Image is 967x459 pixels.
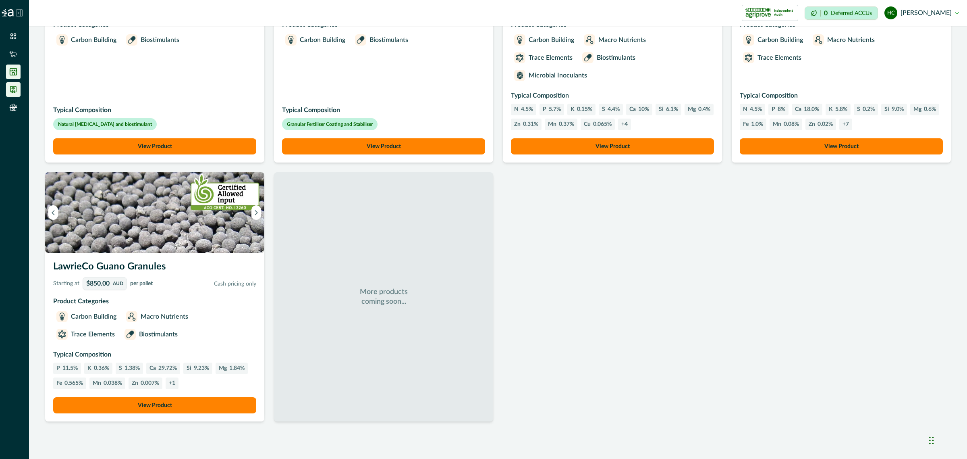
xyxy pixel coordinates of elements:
p: Typical Composition [53,105,256,115]
img: Carbon Building [745,36,753,44]
p: Zn [132,379,138,388]
img: Carbon Building [58,36,66,44]
p: More products coming soon... [359,287,408,307]
p: Si [659,105,664,114]
p: 9.0% [892,105,904,114]
p: K [829,105,833,114]
p: Carbon Building [71,35,116,45]
p: 5.7% [549,105,561,114]
p: 0.565% [64,379,83,388]
p: Mg [688,105,696,114]
p: 0.37% [559,120,574,129]
button: harrison chapman[PERSON_NAME] [884,3,959,23]
p: + 1 [169,379,175,388]
p: Si [187,364,191,373]
button: View Product [282,138,485,154]
p: Typical Composition [282,105,485,115]
div: Drag [929,428,934,453]
p: Typical Composition [740,91,943,100]
p: 0.31% [523,120,538,129]
img: Carbon Building [287,36,295,44]
p: Starting at [53,280,79,288]
button: certification logoIndependent Audit [742,5,798,21]
img: Trace Elements [516,54,524,62]
p: + 7 [842,120,849,129]
p: 0.08% [784,120,799,129]
img: Carbon Building [516,36,524,44]
p: Ca [149,364,156,373]
p: S [119,364,122,373]
p: 6.1% [666,105,678,114]
p: Natural [MEDICAL_DATA] and biostimulant [58,121,152,128]
p: Biostimulants [369,35,408,45]
p: AUD [113,281,123,286]
p: 0.038% [104,379,122,388]
p: N [743,105,747,114]
img: Macro Nutrients [814,36,822,44]
p: Macro Nutrients [598,35,646,45]
p: 29.72% [158,364,177,373]
img: Biostimulants [126,330,134,338]
p: Mn [773,120,781,129]
p: Deferred ACCUs [831,10,872,16]
p: Typical Composition [53,350,256,359]
p: Biostimulants [139,330,178,339]
p: Carbon Building [300,35,345,45]
img: Biostimulants [128,36,136,44]
p: Mg [913,105,921,114]
button: Next image [251,205,261,220]
p: + 4 [621,120,628,129]
img: Microbial Inoculants [516,71,524,79]
p: Zn [809,120,815,129]
img: Trace Elements [745,54,753,62]
img: certification logo [745,6,771,19]
p: Fe [743,120,749,129]
p: $850.00 [86,280,110,287]
p: 0 [824,10,828,17]
p: 5.8% [835,105,847,114]
a: View Product [53,138,256,154]
p: 4.4% [608,105,620,114]
p: 1.38% [125,364,140,373]
img: Logo [2,9,14,17]
button: View Product [53,397,256,413]
h3: LawrieCo Guano Granules [53,259,256,277]
p: 0.4% [698,105,710,114]
p: 11.5% [62,364,78,373]
button: View Product [740,138,943,154]
p: Product Categories [53,296,256,306]
img: Trace Elements [58,330,66,338]
p: 0.007% [141,379,159,388]
img: Carbon Building [58,313,66,321]
p: 0.2% [863,105,875,114]
p: Trace Elements [71,330,115,339]
p: Mn [93,379,101,388]
p: K [87,364,91,373]
p: Ca [795,105,801,114]
p: 0.6% [924,105,936,114]
p: K [571,105,575,114]
img: Macro Nutrients [128,313,136,321]
p: Si [884,105,889,114]
p: Carbon Building [529,35,574,45]
p: 9.23% [194,364,209,373]
p: S [602,105,605,114]
p: Carbon Building [71,312,116,321]
p: 0.02% [818,120,833,129]
img: Biostimulants [357,36,365,44]
p: Biostimulants [141,35,179,45]
iframe: Chat Widget [927,420,967,459]
p: Ca [629,105,636,114]
p: 1.84% [229,364,245,373]
p: 18.0% [804,105,819,114]
p: Zn [514,120,521,129]
p: Cash pricing only [156,280,256,288]
p: N [514,105,519,114]
p: 0.065% [593,120,612,129]
p: 1.0% [751,120,763,129]
img: Biostimulants [584,54,592,62]
p: Mg [219,364,227,373]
